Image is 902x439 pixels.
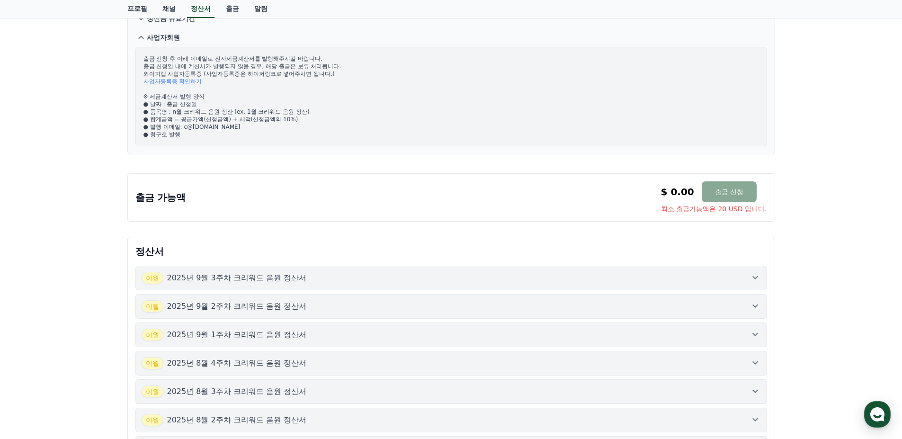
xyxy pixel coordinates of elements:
[661,204,767,214] span: 최소 출금가능액은 20 USD 입니다.
[142,300,163,313] span: 이월
[167,301,307,312] p: 2025년 9월 2주차 크리워드 음원 정산서
[167,272,307,284] p: 2025년 9월 3주차 크리워드 음원 정산서
[135,191,186,204] p: 출금 가능액
[3,300,63,324] a: 홈
[63,300,122,324] a: 대화
[142,414,163,426] span: 이월
[167,386,307,397] p: 2025년 8월 3주차 크리워드 음원 정산서
[167,358,307,369] p: 2025년 8월 4주차 크리워드 음원 정산서
[146,314,158,322] span: 설정
[143,55,759,138] p: 출금 신청 후 아래 이메일로 전자세금계산서를 발행해주시길 바랍니다. 출금 신청일 내에 계산서가 발행되지 않을 경우, 해당 출금은 보류 처리됩니다. 와이피랩 사업자등록증 (사업...
[167,414,307,426] p: 2025년 8월 2주차 크리워드 음원 정산서
[135,9,767,28] button: 정산금 유효기간
[147,33,180,42] p: 사업자회원
[135,28,767,47] button: 사업자회원
[135,408,767,432] button: 이월 2025년 8월 2주차 크리워드 음원 정산서
[87,315,98,323] span: 대화
[135,351,767,376] button: 이월 2025년 8월 4주차 크리워드 음원 정산서
[30,314,36,322] span: 홈
[122,300,182,324] a: 설정
[135,379,767,404] button: 이월 2025년 8월 3주차 크리워드 음원 정산서
[661,185,694,198] p: $ 0.00
[135,323,767,347] button: 이월 2025년 9월 1주차 크리워드 음원 정산서
[142,385,163,398] span: 이월
[702,181,757,202] button: 출금 신청
[135,245,767,258] p: 정산서
[143,78,202,85] a: 사업자등록증 확인하기
[135,266,767,290] button: 이월 2025년 9월 3주차 크리워드 음원 정산서
[135,294,767,319] button: 이월 2025년 9월 2주차 크리워드 음원 정산서
[167,329,307,340] p: 2025년 9월 1주차 크리워드 음원 정산서
[147,14,196,23] p: 정산금 유효기간
[142,357,163,369] span: 이월
[142,272,163,284] span: 이월
[142,329,163,341] span: 이월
